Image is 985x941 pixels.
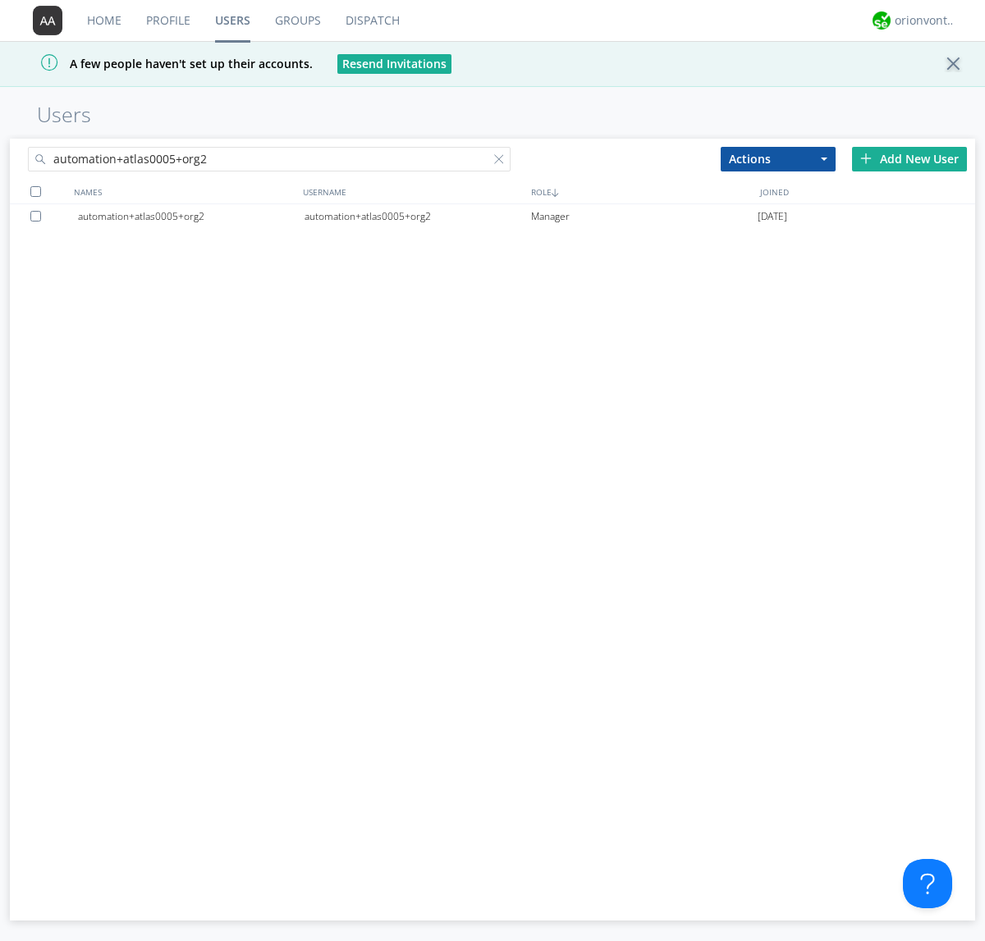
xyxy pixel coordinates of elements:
span: A few people haven't set up their accounts. [12,56,313,71]
div: automation+atlas0005+org2 [305,204,531,229]
img: plus.svg [860,153,872,164]
img: 373638.png [33,6,62,35]
div: ROLE [527,180,756,203]
button: Resend Invitations [337,54,451,74]
iframe: Toggle Customer Support [903,859,952,908]
div: USERNAME [299,180,528,203]
div: NAMES [70,180,299,203]
span: [DATE] [758,204,787,229]
div: automation+atlas0005+org2 [78,204,305,229]
a: automation+atlas0005+org2automation+atlas0005+org2Manager[DATE] [10,204,975,229]
input: Search users [28,147,511,171]
img: 29d36aed6fa347d5a1537e7736e6aa13 [873,11,891,30]
div: Add New User [852,147,967,171]
div: JOINED [756,180,985,203]
div: Manager [531,204,758,229]
div: orionvontas+atlas+automation+org2 [895,12,956,29]
button: Actions [721,147,836,171]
